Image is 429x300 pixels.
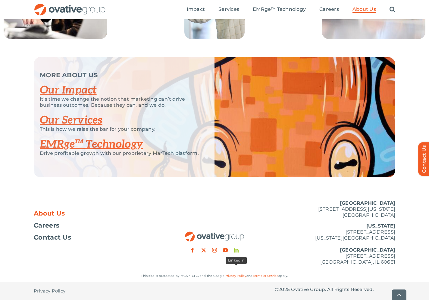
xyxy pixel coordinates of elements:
a: twitter [201,248,206,253]
span: About Us [352,6,376,12]
a: EMRge™ Technology [253,6,306,13]
u: [GEOGRAPHIC_DATA] [340,247,395,253]
span: Services [218,6,239,12]
a: OG_Full_horizontal_RGB [184,231,245,237]
span: Careers [34,222,59,228]
u: [GEOGRAPHIC_DATA] [340,200,395,206]
p: This site is protected by reCAPTCHA and the Google and apply. [34,273,395,279]
div: LinkedIn [226,257,247,264]
a: EMRge™ Technology [40,138,143,151]
span: About Us [34,210,65,216]
a: Privacy Policy [34,282,65,300]
a: Our Services [40,114,102,127]
a: OG_Full_horizontal_RGB [34,3,106,9]
a: Impact [187,6,205,13]
span: Impact [187,6,205,12]
a: youtube [223,248,228,253]
a: Contact Us [34,234,154,240]
nav: Footer Menu [34,210,154,240]
a: facebook [190,248,195,253]
a: Privacy Policy [224,274,246,278]
span: Privacy Policy [34,288,65,294]
a: Our Impact [40,84,97,97]
span: 2025 [278,286,290,292]
p: [STREET_ADDRESS] [US_STATE][GEOGRAPHIC_DATA] [STREET_ADDRESS] [GEOGRAPHIC_DATA], IL 60661 [275,223,395,265]
u: [US_STATE] [366,223,395,229]
a: About Us [34,210,154,216]
a: Search [390,6,395,13]
p: MORE ABOUT US [40,72,199,78]
p: It’s time we change the notion that marketing can’t drive business outcomes. Because they can, an... [40,96,199,108]
span: Contact Us [34,234,71,240]
a: Terms of Service [252,274,278,278]
a: Careers [34,222,154,228]
span: EMRge™ Technology [253,6,306,12]
a: About Us [352,6,376,13]
p: Drive profitable growth with our proprietary MarTech platform. [40,150,199,156]
span: Careers [319,6,339,12]
p: This is how we raise the bar for your company. [40,126,199,132]
p: [STREET_ADDRESS][US_STATE] [GEOGRAPHIC_DATA] [275,200,395,218]
a: Services [218,6,239,13]
a: Careers [319,6,339,13]
p: © Ovative Group. All Rights Reserved. [275,286,395,292]
nav: Footer - Privacy Policy [34,282,154,300]
a: linkedin [234,248,239,253]
a: instagram [212,248,217,253]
